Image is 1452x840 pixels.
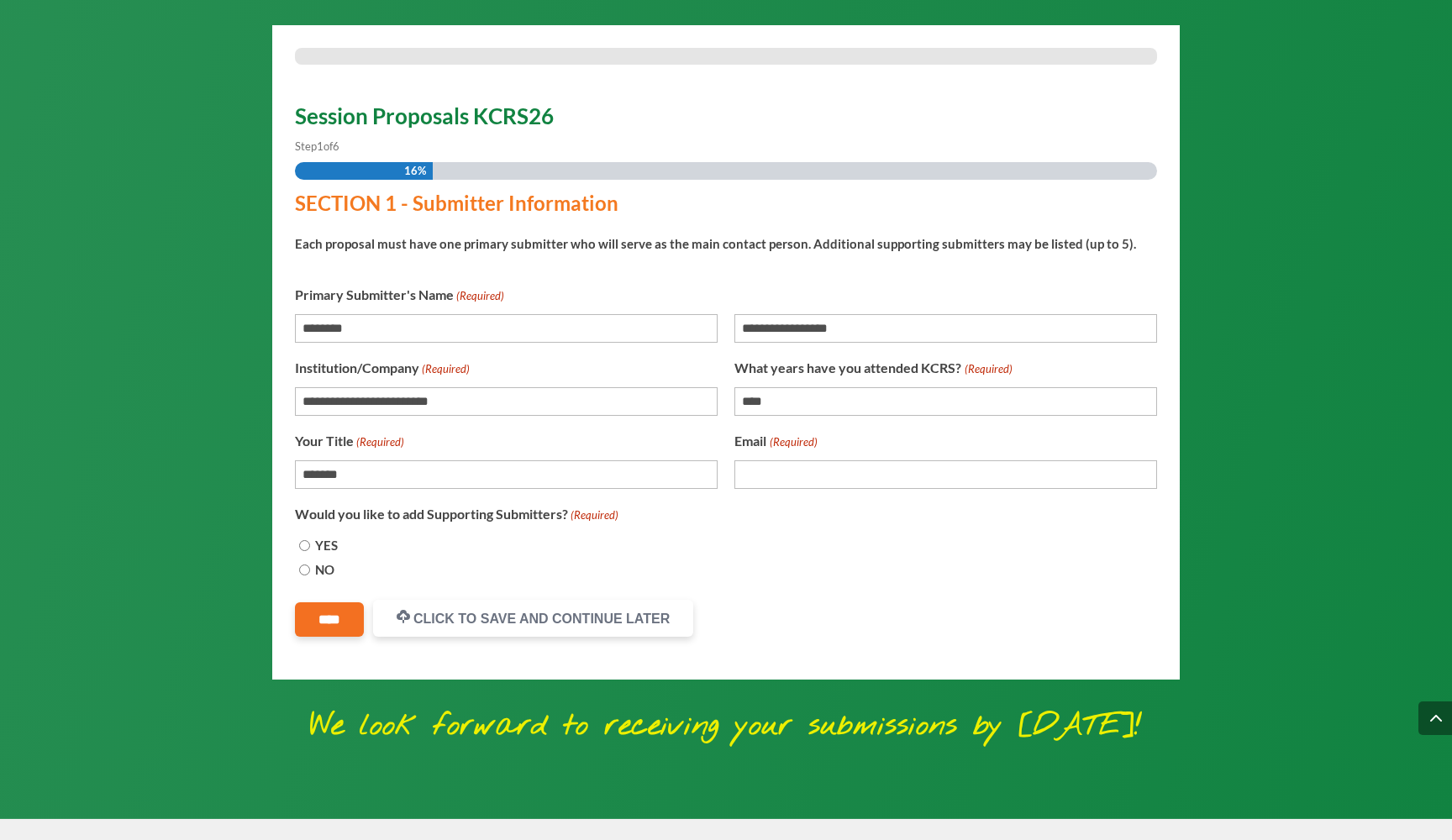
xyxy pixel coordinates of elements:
label: NO [315,559,334,581]
button: Click to Save and Continue Later [373,600,693,637]
span: (Required) [768,431,818,454]
label: YES [315,534,338,557]
label: What years have you attended KCRS? [734,356,1012,381]
label: Email [734,429,817,454]
label: Your Title [295,429,404,454]
legend: Would you like to add Supporting Submitters? [295,502,618,527]
label: Institution/Company [295,356,470,381]
legend: Primary Submitter's Name [295,283,504,307]
span: (Required) [355,431,405,454]
h3: SECTION 1 - Submitter Information [295,193,1144,222]
span: (Required) [421,358,471,381]
span: (Required) [570,504,619,527]
div: Each proposal must have one primary submitter who will serve as the main contact person. Addition... [295,222,1144,255]
p: We look forward to receiving your submissions by [DATE]! [145,702,1307,751]
p: Step of [295,135,1157,158]
h2: Session Proposals KCRS26 [295,105,1157,135]
span: (Required) [455,285,505,307]
span: 16% [404,162,426,180]
span: (Required) [963,358,1013,381]
span: 1 [317,139,324,153]
span: 6 [333,139,339,153]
